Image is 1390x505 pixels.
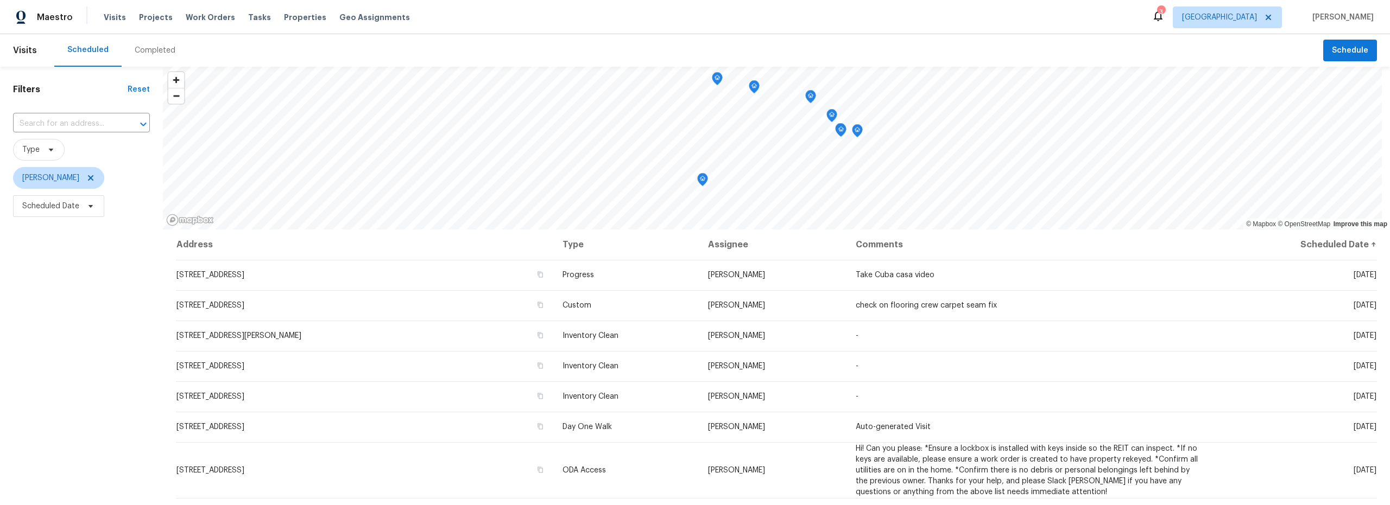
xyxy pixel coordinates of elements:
[104,12,126,23] span: Visits
[554,229,699,260] th: Type
[712,72,723,89] div: Map marker
[563,332,618,340] span: Inventory Clean
[535,465,545,475] button: Copy Address
[708,362,765,370] span: [PERSON_NAME]
[563,393,618,400] span: Inventory Clean
[163,67,1382,229] canvas: Map
[1323,40,1377,62] button: Schedule
[1354,362,1376,370] span: [DATE]
[13,116,119,132] input: Search for an address...
[1334,220,1387,228] a: Improve this map
[535,361,545,370] button: Copy Address
[136,117,151,132] button: Open
[248,14,271,21] span: Tasks
[13,39,37,62] span: Visits
[1208,229,1377,260] th: Scheduled Date ↑
[749,80,760,97] div: Map marker
[176,362,244,370] span: [STREET_ADDRESS]
[708,466,765,474] span: [PERSON_NAME]
[135,45,175,56] div: Completed
[563,362,618,370] span: Inventory Clean
[805,90,816,107] div: Map marker
[37,12,73,23] span: Maestro
[708,302,765,309] span: [PERSON_NAME]
[176,271,244,279] span: [STREET_ADDRESS]
[1354,332,1376,340] span: [DATE]
[563,302,591,309] span: Custom
[176,332,301,340] span: [STREET_ADDRESS][PERSON_NAME]
[708,423,765,431] span: [PERSON_NAME]
[1354,423,1376,431] span: [DATE]
[856,362,858,370] span: -
[535,391,545,401] button: Copy Address
[535,330,545,340] button: Copy Address
[563,423,612,431] span: Day One Walk
[708,271,765,279] span: [PERSON_NAME]
[168,72,184,88] button: Zoom in
[699,229,847,260] th: Assignee
[856,332,858,340] span: -
[856,393,858,400] span: -
[563,466,606,474] span: ODA Access
[1157,7,1165,17] div: 3
[284,12,326,23] span: Properties
[826,109,837,126] div: Map marker
[339,12,410,23] span: Geo Assignments
[67,44,109,55] div: Scheduled
[1182,12,1257,23] span: [GEOGRAPHIC_DATA]
[847,229,1208,260] th: Comments
[1308,12,1374,23] span: [PERSON_NAME]
[856,302,997,309] span: check on flooring crew carpet seam fix
[22,172,79,183] span: [PERSON_NAME]
[1332,44,1368,57] span: Schedule
[128,84,150,95] div: Reset
[697,173,708,190] div: Map marker
[1354,393,1376,400] span: [DATE]
[22,201,79,212] span: Scheduled Date
[856,423,931,431] span: Auto-generated Visit
[22,144,40,155] span: Type
[708,332,765,340] span: [PERSON_NAME]
[535,270,545,279] button: Copy Address
[176,423,244,431] span: [STREET_ADDRESS]
[856,445,1198,496] span: Hi! Can you please: *Ensure a lockbox is installed with keys inside so the REIT can inspect. *If ...
[176,302,244,309] span: [STREET_ADDRESS]
[1354,466,1376,474] span: [DATE]
[1354,271,1376,279] span: [DATE]
[176,393,244,400] span: [STREET_ADDRESS]
[1278,220,1330,228] a: OpenStreetMap
[708,393,765,400] span: [PERSON_NAME]
[535,421,545,431] button: Copy Address
[13,84,128,95] h1: Filters
[1246,220,1276,228] a: Mapbox
[166,214,214,226] a: Mapbox homepage
[856,271,934,279] span: Take Cuba casa video
[176,466,244,474] span: [STREET_ADDRESS]
[836,124,846,140] div: Map marker
[852,124,863,141] div: Map marker
[1354,302,1376,309] span: [DATE]
[139,12,173,23] span: Projects
[535,300,545,310] button: Copy Address
[168,88,184,104] span: Zoom out
[835,123,846,140] div: Map marker
[563,271,594,279] span: Progress
[186,12,235,23] span: Work Orders
[168,88,184,104] button: Zoom out
[176,229,554,260] th: Address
